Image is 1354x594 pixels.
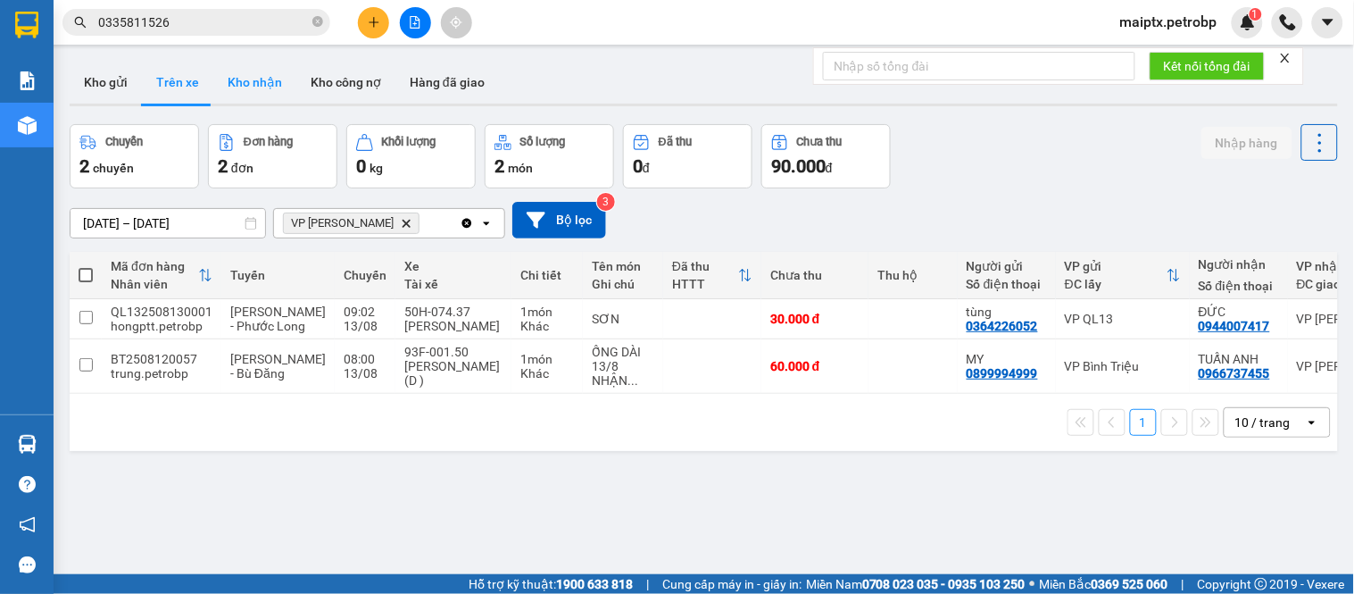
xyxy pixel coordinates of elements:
div: ĐC lấy [1065,277,1167,291]
button: Nhập hàng [1201,127,1292,159]
span: kg [370,161,383,175]
div: 09:02 [344,305,386,319]
div: Chưa thu [770,268,860,282]
span: question-circle [19,476,36,493]
span: [PERSON_NAME] - Bù Đăng [230,352,326,381]
div: 0944007417 [1199,319,1270,333]
button: Chuyến2chuyến [70,124,199,188]
span: chuyến [93,161,134,175]
div: Đơn hàng [244,136,293,148]
div: hongptt.petrobp [111,319,212,333]
div: ĐỨC [1199,305,1279,319]
div: Khác [520,319,574,333]
span: copyright [1255,578,1267,590]
span: file-add [409,16,421,29]
span: Miền Bắc [1040,574,1168,594]
span: close [1279,52,1292,64]
svg: open [1305,415,1319,430]
div: Khối lượng [382,136,436,148]
strong: 1900 633 818 [556,577,633,591]
sup: 3 [597,193,615,211]
div: 0364226052 [967,319,1038,333]
span: món [508,161,533,175]
div: Số điện thoại [967,277,1047,291]
span: close-circle [312,14,323,31]
div: VP QL13 [1065,312,1181,326]
div: [PERSON_NAME] [404,319,503,333]
button: Kho nhận [213,61,296,104]
div: [PERSON_NAME] (D ) [404,359,503,388]
span: đ [643,161,650,175]
button: file-add [400,7,431,38]
input: Nhập số tổng đài [823,52,1135,80]
img: logo-vxr [15,12,38,38]
input: Selected VP Minh Hưng. [423,214,425,232]
div: Thu hộ [877,268,949,282]
button: Số lượng2món [485,124,614,188]
span: 0 [633,155,643,177]
button: Trên xe [142,61,213,104]
span: đơn [231,161,253,175]
span: VP Minh Hưng [291,216,394,230]
button: Kết nối tổng đài [1150,52,1265,80]
div: 10 / trang [1235,414,1291,431]
span: aim [450,16,462,29]
span: Hỗ trợ kỹ thuật: [469,574,633,594]
div: 08:00 [344,352,386,366]
button: aim [441,7,472,38]
button: Đơn hàng2đơn [208,124,337,188]
th: Toggle SortBy [663,252,761,299]
div: 13/08 [344,319,386,333]
span: 0 [356,155,366,177]
svg: Clear all [460,216,474,230]
div: 50H-074.37 [404,305,503,319]
div: SƠN [592,312,654,326]
span: 2 [494,155,504,177]
div: 13/08 [344,366,386,381]
div: Đã thu [672,259,738,273]
img: solution-icon [18,71,37,90]
div: Nhân viên [111,277,198,291]
div: 1 món [520,352,574,366]
div: Tài xế [404,277,503,291]
span: plus [368,16,380,29]
div: Chuyến [344,268,386,282]
button: plus [358,7,389,38]
div: Người nhận [1199,257,1279,272]
div: Tuyến [230,268,326,282]
div: Chi tiết [520,268,574,282]
div: Số điện thoại [1199,279,1279,293]
span: caret-down [1320,14,1336,30]
button: caret-down [1312,7,1343,38]
div: Khác [520,366,574,381]
div: MY [967,352,1047,366]
div: Người gửi [967,259,1047,273]
div: 0966737455 [1199,366,1270,381]
div: Mã đơn hàng [111,259,198,273]
th: Toggle SortBy [1056,252,1190,299]
div: Chưa thu [797,136,843,148]
span: 1 [1252,8,1258,21]
span: ... [627,373,638,388]
img: phone-icon [1280,14,1296,30]
span: ⚪️ [1030,581,1035,588]
div: Tên món [592,259,654,273]
sup: 1 [1250,8,1262,21]
img: warehouse-icon [18,116,37,135]
span: search [74,16,87,29]
span: Kết nối tổng đài [1164,56,1250,76]
span: đ [826,161,833,175]
span: [PERSON_NAME] - Phước Long [230,305,326,333]
div: VP gửi [1065,259,1167,273]
strong: 0369 525 060 [1092,577,1168,591]
div: Ghi chú [592,277,654,291]
div: 13/8 NHẬN HÀNG [592,359,654,388]
span: 2 [79,155,89,177]
span: 90.000 [771,155,826,177]
div: ỐNG DÀI [592,345,654,359]
button: Kho công nợ [296,61,395,104]
div: VP Bình Triệu [1065,359,1181,373]
span: message [19,556,36,573]
button: Khối lượng0kg [346,124,476,188]
div: 93F-001.50 [404,345,503,359]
